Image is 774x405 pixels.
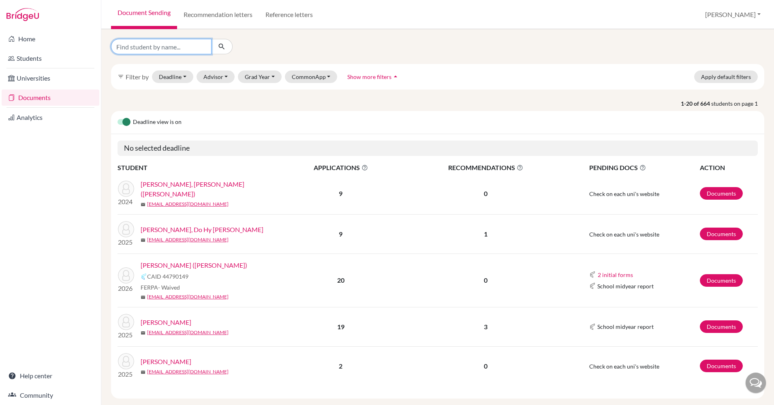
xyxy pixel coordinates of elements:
[681,99,711,108] strong: 1-20 of 664
[118,314,134,330] img: Chae, EunJi
[141,273,147,280] img: Common App logo
[141,202,145,207] span: mail
[118,237,134,247] p: 2025
[402,275,569,285] p: 0
[126,73,149,81] span: Filter by
[340,70,406,83] button: Show more filtersarrow_drop_up
[118,141,758,156] h5: No selected deadline
[402,229,569,239] p: 1
[597,322,654,331] span: School midyear report
[589,163,699,173] span: PENDING DOCS
[2,109,99,126] a: Analytics
[141,283,180,292] span: FERPA
[197,70,235,83] button: Advisor
[402,322,569,332] p: 3
[699,162,758,173] th: ACTION
[701,7,764,22] button: [PERSON_NAME]
[141,370,145,375] span: mail
[2,31,99,47] a: Home
[118,283,134,293] p: 2026
[700,187,743,200] a: Documents
[152,70,193,83] button: Deadline
[711,99,764,108] span: students on page 1
[158,284,180,291] span: - Waived
[589,190,659,197] span: Check on each uni's website
[700,360,743,372] a: Documents
[141,238,145,243] span: mail
[391,72,400,81] i: arrow_drop_up
[337,323,344,330] b: 19
[147,236,229,243] a: [EMAIL_ADDRESS][DOMAIN_NAME]
[118,353,134,369] img: Phan, Bao Van
[18,6,35,13] span: Help
[597,282,654,290] span: School midyear report
[2,70,99,86] a: Universities
[141,330,145,335] span: mail
[280,163,401,173] span: APPLICATIONS
[589,324,596,330] img: Common App logo
[147,293,229,301] a: [EMAIL_ADDRESS][DOMAIN_NAME]
[2,368,99,384] a: Help center
[402,163,569,173] span: RECOMMENDATIONS
[347,73,391,80] span: Show more filters
[118,73,124,80] i: filter_list
[118,369,134,379] p: 2025
[339,362,342,370] b: 2
[700,274,743,287] a: Documents
[141,318,191,327] a: [PERSON_NAME]
[589,231,659,238] span: Check on each uni's website
[339,190,342,197] b: 9
[2,50,99,66] a: Students
[111,39,212,54] input: Find student by name...
[141,295,145,300] span: mail
[285,70,338,83] button: CommonApp
[700,228,743,240] a: Documents
[118,181,134,197] img: Lee, ChangHyeong (Lawrence)
[700,320,743,333] a: Documents
[339,230,342,238] b: 9
[6,8,39,21] img: Bridge-U
[694,70,758,83] button: Apply default filters
[118,330,134,340] p: 2025
[402,361,569,371] p: 0
[118,267,134,283] img: Hong, Yoonsung (David)
[589,271,596,278] img: Common App logo
[118,221,134,237] img: Nguyen, Do Hy Anh
[147,368,229,375] a: [EMAIL_ADDRESS][DOMAIN_NAME]
[337,276,344,284] b: 20
[2,90,99,106] a: Documents
[141,357,191,367] a: [PERSON_NAME]
[589,283,596,289] img: Common App logo
[118,162,280,173] th: STUDENT
[118,197,134,207] p: 2024
[597,270,633,279] button: 2 initial forms
[2,387,99,403] a: Community
[141,225,263,234] a: [PERSON_NAME], Do Hy [PERSON_NAME]
[133,117,182,127] span: Deadline view is on
[147,329,229,336] a: [EMAIL_ADDRESS][DOMAIN_NAME]
[141,179,285,199] a: [PERSON_NAME], [PERSON_NAME] ([PERSON_NAME])
[141,260,247,270] a: [PERSON_NAME] ([PERSON_NAME])
[589,363,659,370] span: Check on each uni's website
[402,189,569,198] p: 0
[238,70,282,83] button: Grad Year
[147,200,229,208] a: [EMAIL_ADDRESS][DOMAIN_NAME]
[147,272,188,281] span: CAID 44790149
